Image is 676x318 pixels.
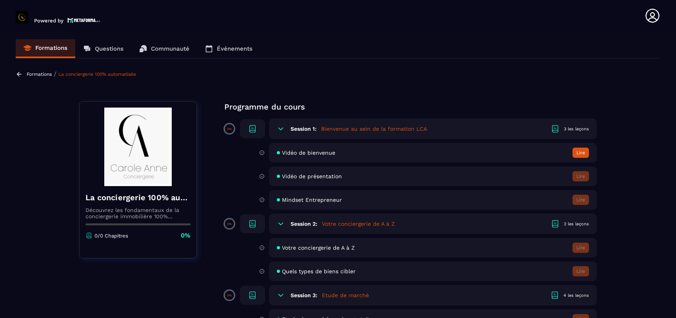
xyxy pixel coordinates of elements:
span: Vidéo de bienvenue [282,150,335,156]
a: Formations [16,39,75,58]
a: Communauté [131,39,197,58]
span: Vidéo de présentation [282,173,342,179]
div: 2 les leçons [564,221,589,227]
div: 4 les leçons [563,292,589,298]
p: Événements [217,45,253,52]
a: Événements [197,39,260,58]
div: 3 les leçons [564,126,589,132]
h5: Votre conciergerie de A à Z [322,220,395,228]
p: Programme du cours [224,101,597,112]
h6: Session 1: [291,126,316,132]
span: Votre conciergerie de A à Z [282,245,355,251]
img: logo-branding [16,11,28,24]
a: Formations [27,71,52,77]
button: Lire [572,243,589,253]
p: 0/0 Chapitres [94,233,128,239]
p: Formations [35,44,67,51]
p: Découvrez les fondamentaux de la conciergerie immobilière 100% automatisée. Cette formation est c... [85,207,191,219]
button: Lire [572,148,589,158]
button: Lire [572,266,589,276]
p: 0% [227,294,232,297]
span: Quels types de biens cibler [282,268,356,274]
p: Communauté [151,45,189,52]
p: 0% [227,222,232,226]
img: logo [67,17,100,24]
span: / [54,70,56,78]
p: 0% [181,231,191,240]
h5: Etude de marché [322,291,369,299]
span: Mindset Entrepreneur [282,197,342,203]
a: La conciergerie 100% automatisée [58,71,136,77]
h5: Bienvenue au sein de la formation LCA [321,125,427,133]
button: Lire [572,195,589,205]
h6: Session 2: [291,221,317,227]
button: Lire [572,171,589,181]
p: Questions [95,45,124,52]
h4: La conciergerie 100% automatisée [85,192,191,203]
h6: Session 3: [291,292,317,298]
p: Powered by [34,18,64,24]
p: 0% [227,127,232,131]
a: Questions [75,39,131,58]
img: banner [85,108,191,186]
